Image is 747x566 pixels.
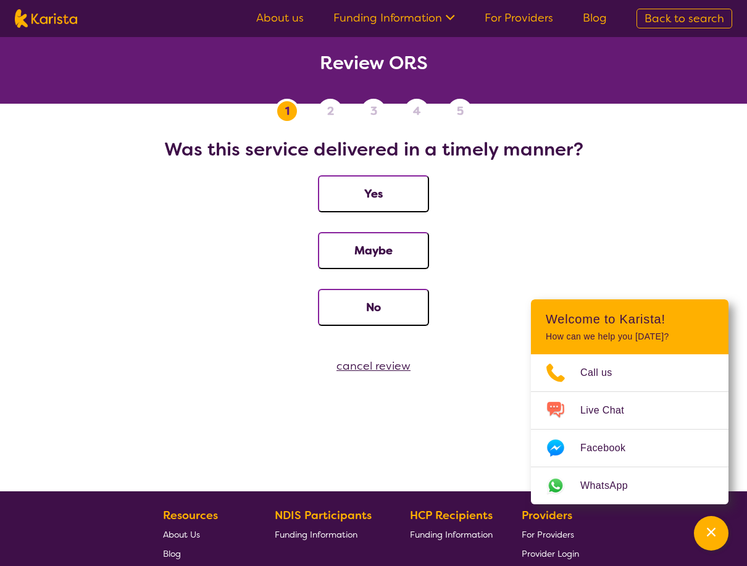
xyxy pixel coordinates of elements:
[531,299,728,504] div: Channel Menu
[410,508,493,523] b: HCP Recipients
[285,102,290,120] span: 1
[275,525,381,544] a: Funding Information
[531,354,728,504] ul: Choose channel
[522,548,579,559] span: Provider Login
[522,544,579,563] a: Provider Login
[318,175,429,212] button: Yes
[163,529,200,540] span: About Us
[583,10,607,25] a: Blog
[256,10,304,25] a: About us
[580,439,640,457] span: Facebook
[410,529,493,540] span: Funding Information
[580,401,639,420] span: Live Chat
[546,331,714,342] p: How can we help you [DATE]?
[522,529,574,540] span: For Providers
[15,52,732,74] h2: Review ORS
[333,10,455,25] a: Funding Information
[318,289,429,326] button: No
[546,312,714,327] h2: Welcome to Karista!
[531,467,728,504] a: Web link opens in a new tab.
[645,11,724,26] span: Back to search
[163,525,246,544] a: About Us
[163,544,246,563] a: Blog
[327,102,334,120] span: 2
[15,9,77,28] img: Karista logo
[15,138,732,160] h2: Was this service delivered in a timely manner?
[370,102,377,120] span: 3
[410,525,493,544] a: Funding Information
[485,10,553,25] a: For Providers
[580,364,627,382] span: Call us
[275,508,372,523] b: NDIS Participants
[318,232,429,269] button: Maybe
[694,516,728,551] button: Channel Menu
[275,529,357,540] span: Funding Information
[522,525,579,544] a: For Providers
[163,548,181,559] span: Blog
[457,102,464,120] span: 5
[413,102,420,120] span: 4
[580,477,643,495] span: WhatsApp
[636,9,732,28] a: Back to search
[522,508,572,523] b: Providers
[163,508,218,523] b: Resources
